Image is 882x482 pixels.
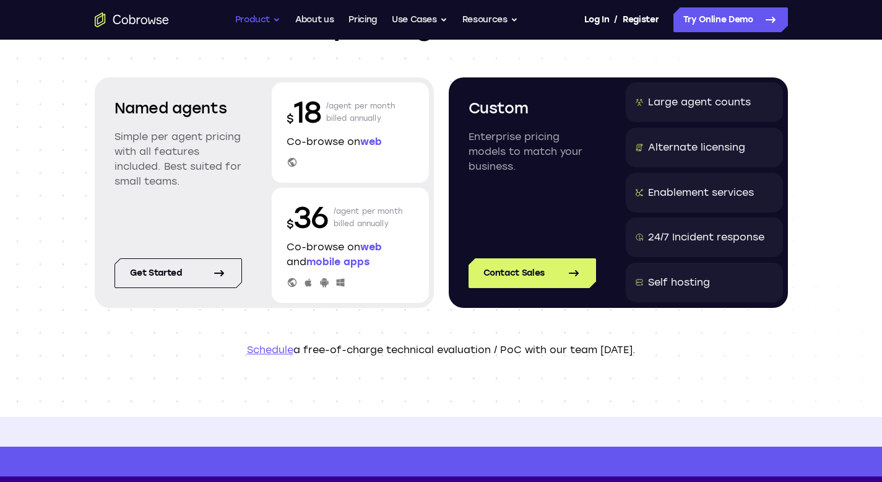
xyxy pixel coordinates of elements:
[584,7,609,32] a: Log In
[469,129,596,174] p: Enterprise pricing models to match your business.
[469,97,596,120] h2: Custom
[648,140,745,155] div: Alternate licensing
[648,275,710,290] div: Self hosting
[247,344,293,356] a: Schedule
[614,12,618,27] span: /
[648,230,764,245] div: 24/7 Incident response
[326,92,396,132] p: /agent per month billed annually
[287,240,414,269] p: Co-browse on and
[360,241,382,253] span: web
[334,198,403,237] p: /agent per month billed annually
[673,7,788,32] a: Try Online Demo
[462,7,518,32] button: Resources
[360,136,382,147] span: web
[348,7,377,32] a: Pricing
[95,12,169,27] a: Go to the home page
[469,258,596,288] a: Contact Sales
[115,258,242,288] a: Get started
[287,134,414,149] p: Co-browse on
[287,198,329,237] p: 36
[392,7,447,32] button: Use Cases
[115,97,242,120] h2: Named agents
[295,7,334,32] a: About us
[648,185,754,200] div: Enablement services
[623,7,659,32] a: Register
[287,112,294,126] span: $
[115,129,242,189] p: Simple per agent pricing with all features included. Best suited for small teams.
[306,256,370,268] span: mobile apps
[287,92,321,132] p: 18
[95,343,788,357] p: a free-of-charge technical evaluation / PoC with our team [DATE].
[287,217,294,231] span: $
[235,7,281,32] button: Product
[648,95,751,110] div: Large agent counts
